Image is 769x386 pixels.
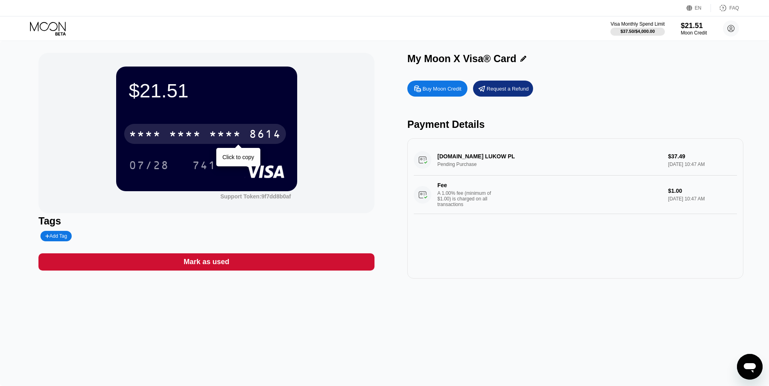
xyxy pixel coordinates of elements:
[407,53,516,65] div: My Moon X Visa® Card
[38,215,374,227] div: Tags
[192,160,216,173] div: 741
[123,155,175,175] div: 07/28
[487,85,529,92] div: Request a Refund
[220,193,291,200] div: Support Token: 9f7dd8b0af
[129,160,169,173] div: 07/28
[249,129,281,141] div: 8614
[473,81,533,97] div: Request a Refund
[668,196,737,202] div: [DATE] 10:47 AM
[737,354,763,380] iframe: Button to launch messaging window
[129,79,284,102] div: $21.51
[414,176,737,214] div: FeeA 1.00% fee (minimum of $1.00) is charged on all transactions$1.00[DATE] 10:47 AM
[711,4,739,12] div: FAQ
[38,253,374,271] div: Mark as used
[610,21,664,27] div: Visa Monthly Spend Limit
[45,233,67,239] div: Add Tag
[695,5,702,11] div: EN
[681,22,707,36] div: $21.51Moon Credit
[620,29,655,34] div: $37.50 / $4,000.00
[668,188,737,194] div: $1.00
[186,155,222,175] div: 741
[183,257,229,267] div: Mark as used
[437,190,497,207] div: A 1.00% fee (minimum of $1.00) is charged on all transactions
[681,22,707,30] div: $21.51
[610,21,664,36] div: Visa Monthly Spend Limit$37.50/$4,000.00
[407,81,467,97] div: Buy Moon Credit
[407,119,743,130] div: Payment Details
[681,30,707,36] div: Moon Credit
[222,154,254,160] div: Click to copy
[220,193,291,200] div: Support Token:9f7dd8b0af
[686,4,711,12] div: EN
[437,182,493,188] div: Fee
[729,5,739,11] div: FAQ
[40,231,72,241] div: Add Tag
[423,85,461,92] div: Buy Moon Credit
